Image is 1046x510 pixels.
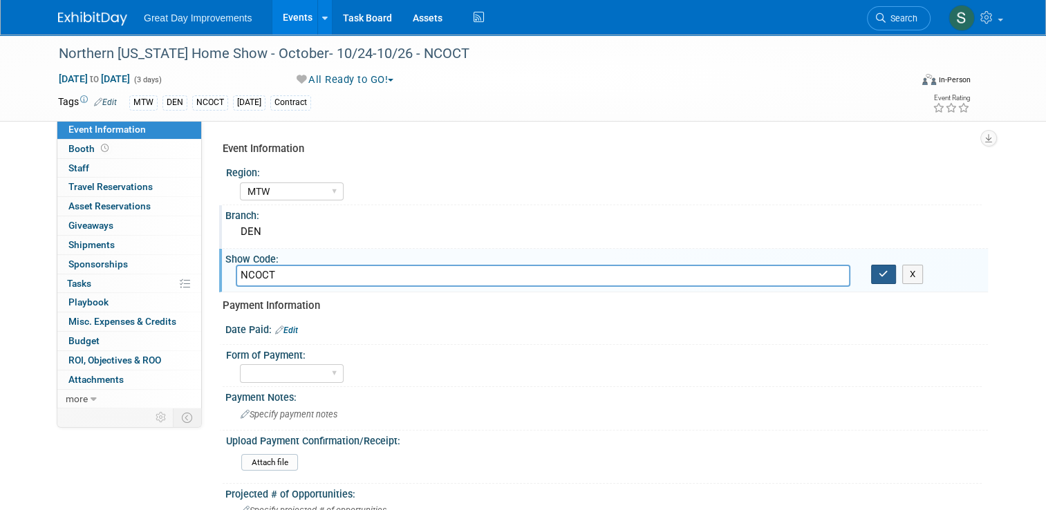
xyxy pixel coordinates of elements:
[149,408,174,426] td: Personalize Event Tab Strip
[57,159,201,178] a: Staff
[57,332,201,350] a: Budget
[68,181,153,192] span: Travel Reservations
[867,6,931,30] a: Search
[67,278,91,289] span: Tasks
[949,5,975,31] img: Sha'Nautica Sales
[226,431,982,448] div: Upload Payment Confirmation/Receipt:
[241,409,337,419] span: Specify payment notes
[144,12,252,23] span: Great Day Improvements
[68,220,113,231] span: Giveaways
[68,239,115,250] span: Shipments
[223,299,978,313] div: Payment Information
[225,387,988,404] div: Payment Notes:
[133,75,162,84] span: (3 days)
[66,393,88,404] span: more
[57,216,201,235] a: Giveaways
[57,120,201,139] a: Event Information
[68,124,146,135] span: Event Information
[225,484,988,501] div: Projected # of Opportunities:
[68,316,176,327] span: Misc. Expenses & Credits
[57,351,201,370] a: ROI, Objectives & ROO
[236,221,978,243] div: DEN
[68,296,109,308] span: Playbook
[233,95,265,110] div: [DATE]
[226,345,982,362] div: Form of Payment:
[57,197,201,216] a: Asset Reservations
[57,274,201,293] a: Tasks
[57,140,201,158] a: Booth
[129,95,158,110] div: MTW
[225,319,988,337] div: Date Paid:
[57,370,201,389] a: Attachments
[58,73,131,85] span: [DATE] [DATE]
[68,335,100,346] span: Budget
[57,178,201,196] a: Travel Reservations
[225,205,988,223] div: Branch:
[98,143,111,153] span: Booth not reserved yet
[68,162,89,173] span: Staff
[886,13,917,23] span: Search
[54,41,893,66] div: Northern [US_STATE] Home Show - October- 10/24-10/26 - NCOCT
[192,95,228,110] div: NCOCT
[174,408,202,426] td: Toggle Event Tabs
[275,325,298,335] a: Edit
[58,12,127,26] img: ExhibitDay
[922,74,936,85] img: Format-Inperson.png
[57,293,201,312] a: Playbook
[68,374,124,385] span: Attachments
[836,72,971,93] div: Event Format
[902,265,924,284] button: X
[57,236,201,254] a: Shipments
[162,95,187,110] div: DEN
[223,142,978,156] div: Event Information
[68,258,128,270] span: Sponsorships
[938,75,971,85] div: In-Person
[270,95,311,110] div: Contract
[58,95,117,111] td: Tags
[94,97,117,107] a: Edit
[225,249,988,266] div: Show Code:
[88,73,101,84] span: to
[933,95,970,102] div: Event Rating
[57,255,201,274] a: Sponsorships
[57,312,201,331] a: Misc. Expenses & Credits
[68,143,111,154] span: Booth
[226,162,982,180] div: Region:
[68,200,151,211] span: Asset Reservations
[57,390,201,408] a: more
[292,73,400,87] button: All Ready to GO!
[68,355,161,366] span: ROI, Objectives & ROO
